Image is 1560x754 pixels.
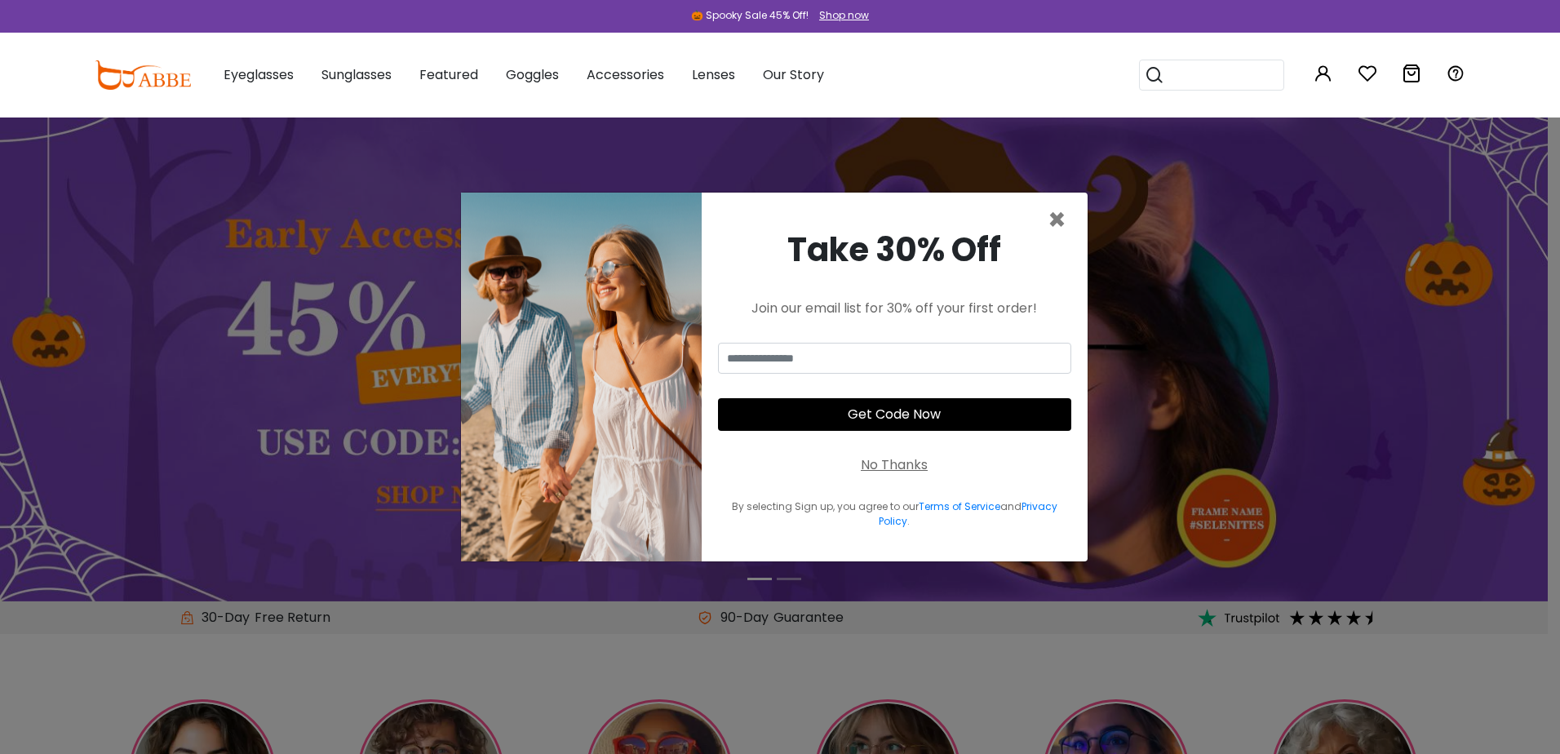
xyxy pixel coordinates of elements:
[506,65,559,84] span: Goggles
[718,225,1071,274] div: Take 30% Off
[321,65,392,84] span: Sunglasses
[692,65,735,84] span: Lenses
[224,65,294,84] span: Eyeglasses
[419,65,478,84] span: Featured
[861,455,928,475] div: No Thanks
[879,499,1057,528] a: Privacy Policy
[1048,206,1066,235] button: Close
[1048,199,1066,241] span: ×
[461,193,702,561] img: welcome
[718,299,1071,318] div: Join our email list for 30% off your first order!
[718,499,1071,529] div: By selecting Sign up, you agree to our and .
[919,499,1000,513] a: Terms of Service
[691,8,809,23] div: 🎃 Spooky Sale 45% Off!
[763,65,824,84] span: Our Story
[811,8,869,22] a: Shop now
[718,398,1071,431] button: Get Code Now
[587,65,664,84] span: Accessories
[819,8,869,23] div: Shop now
[95,60,191,90] img: abbeglasses.com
